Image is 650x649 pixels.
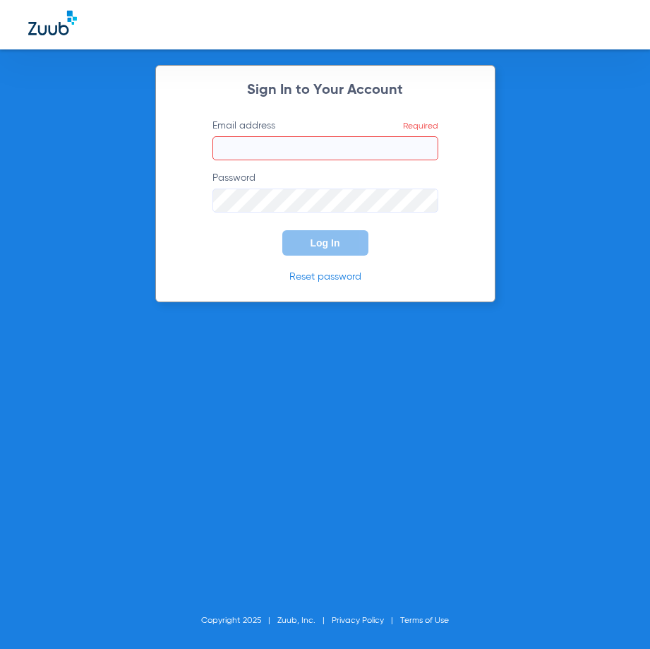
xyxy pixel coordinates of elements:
input: Email addressRequired [212,136,438,160]
h2: Sign In to Your Account [191,83,459,97]
button: Log In [282,230,368,256]
img: Zuub Logo [28,11,77,35]
a: Reset password [289,272,361,282]
label: Password [212,171,438,213]
input: Password [212,189,438,213]
li: Zuub, Inc. [277,614,332,628]
label: Email address [212,119,438,160]
a: Privacy Policy [332,617,384,625]
a: Terms of Use [400,617,449,625]
span: Log In [311,237,340,249]
li: Copyright 2025 [201,614,277,628]
span: Required [403,122,438,131]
